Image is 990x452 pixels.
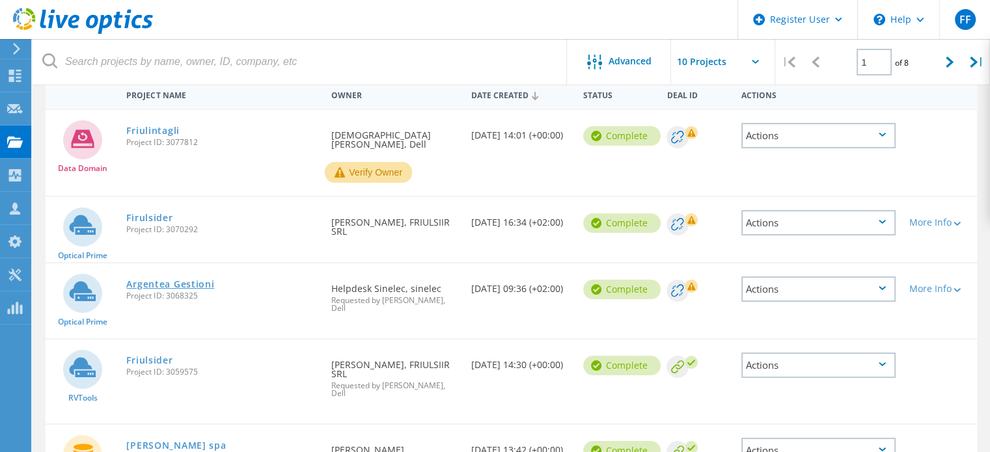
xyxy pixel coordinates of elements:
a: Friulintagli [126,126,179,135]
span: Requested by [PERSON_NAME], Dell [331,297,458,312]
span: FF [959,14,970,25]
span: Project ID: 3070292 [126,226,318,233]
a: Live Optics Dashboard [13,27,153,36]
div: More Info [909,218,970,227]
div: Helpdesk Sinelec, sinelec [325,263,465,325]
span: Project ID: 3077812 [126,139,318,146]
div: Complete [583,126,661,146]
div: [DATE] 09:36 (+02:00) [465,263,577,306]
span: Data Domain [58,165,107,172]
div: Actions [741,352,896,378]
div: Actions [741,123,896,148]
div: Complete [583,280,661,299]
div: Actions [735,82,903,106]
div: Complete [583,213,661,233]
span: Advanced [609,57,652,66]
div: Deal Id [660,82,734,106]
a: Firulsider [126,213,172,222]
div: [DATE] 14:30 (+00:00) [465,339,577,382]
span: Optical Prime [58,318,107,326]
input: Search projects by name, owner, ID, company, etc [33,39,568,85]
div: Date Created [465,82,577,107]
span: Optical Prime [58,252,107,259]
div: More Info [909,284,970,293]
div: | [963,39,990,85]
div: Project Name [120,82,325,106]
div: [DEMOGRAPHIC_DATA][PERSON_NAME], Dell [325,110,465,162]
span: RVTools [68,394,98,402]
span: Project ID: 3068325 [126,292,318,300]
div: Complete [583,356,661,375]
span: Project ID: 3059575 [126,368,318,376]
div: [PERSON_NAME], FRIULSIIR SRL [325,197,465,249]
div: Actions [741,276,896,302]
a: Friulsider [126,356,172,365]
div: | [775,39,802,85]
div: [DATE] 16:34 (+02:00) [465,197,577,240]
div: Status [577,82,661,106]
div: Actions [741,210,896,235]
div: Owner [325,82,465,106]
a: [PERSON_NAME] spa [126,441,226,450]
svg: \n [873,14,885,25]
div: [PERSON_NAME], FRIULSIIR SRL [325,339,465,410]
a: Argentea Gestioni [126,280,214,289]
span: Requested by [PERSON_NAME], Dell [331,382,458,397]
button: Verify Owner [325,162,412,183]
div: [DATE] 14:01 (+00:00) [465,110,577,153]
span: of 8 [895,57,909,68]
